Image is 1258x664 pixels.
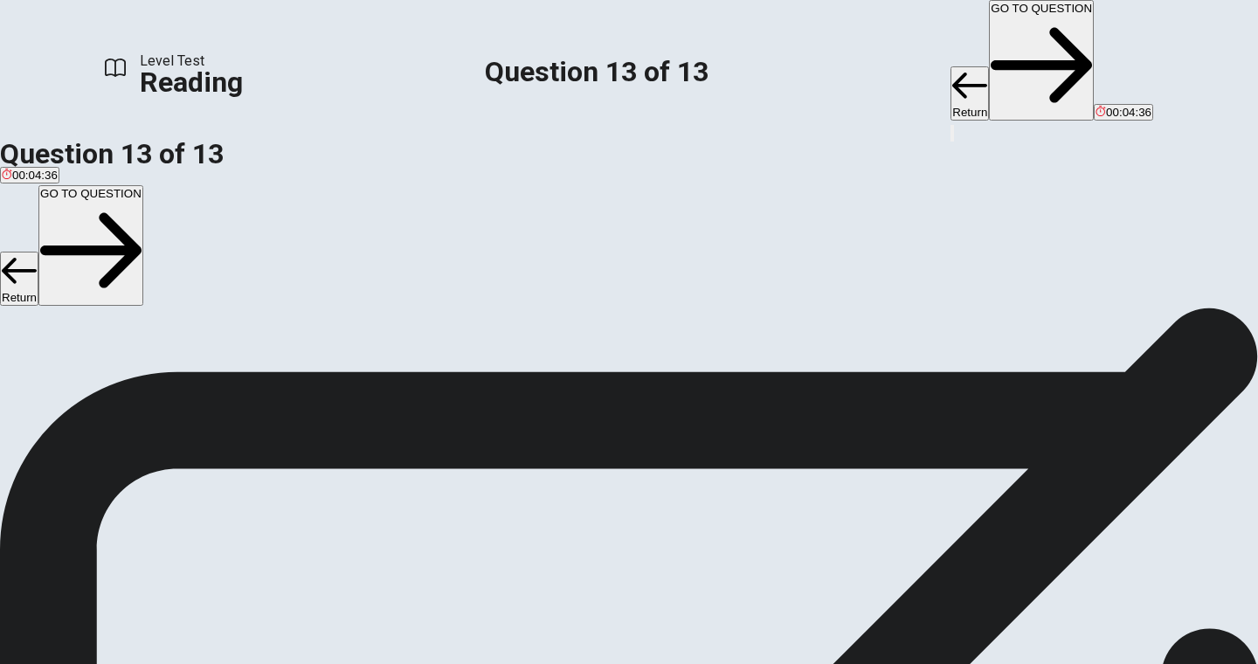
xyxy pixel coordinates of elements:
[1106,106,1151,119] span: 00:04:36
[140,72,243,93] h1: Reading
[1094,104,1153,121] button: 00:04:36
[12,169,58,182] span: 00:04:36
[485,61,708,82] h1: Question 13 of 13
[38,185,143,306] button: GO TO QUESTION
[950,66,989,121] button: Return
[140,51,243,72] span: Level Test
